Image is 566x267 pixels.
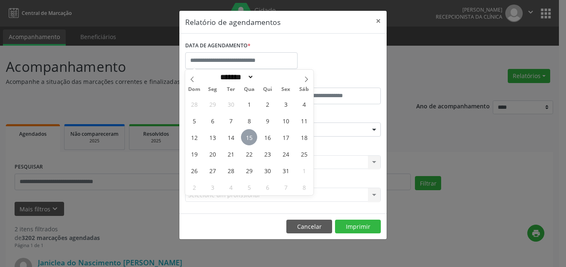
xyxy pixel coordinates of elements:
span: Sex [277,87,295,92]
span: Outubro 20, 2025 [204,146,221,162]
span: Outubro 26, 2025 [186,162,202,179]
span: Outubro 12, 2025 [186,129,202,145]
span: Novembro 4, 2025 [223,179,239,195]
label: DATA DE AGENDAMENTO [185,39,251,52]
span: Outubro 21, 2025 [223,146,239,162]
span: Novembro 6, 2025 [259,179,276,195]
span: Novembro 2, 2025 [186,179,202,195]
span: Outubro 2, 2025 [259,96,276,112]
span: Outubro 22, 2025 [241,146,257,162]
span: Outubro 10, 2025 [278,113,294,129]
span: Outubro 28, 2025 [223,162,239,179]
input: Year [254,73,281,81]
span: Seg [204,87,222,92]
span: Outubro 1, 2025 [241,96,257,112]
span: Outubro 23, 2025 [259,146,276,162]
span: Outubro 5, 2025 [186,113,202,129]
h5: Relatório de agendamentos [185,17,281,27]
span: Setembro 29, 2025 [204,96,221,112]
span: Outubro 3, 2025 [278,96,294,112]
span: Outubro 7, 2025 [223,113,239,129]
select: Month [217,73,254,81]
button: Cancelar [286,220,332,234]
span: Outubro 29, 2025 [241,162,257,179]
span: Outubro 9, 2025 [259,113,276,129]
span: Outubro 18, 2025 [296,129,312,145]
span: Outubro 15, 2025 [241,129,257,145]
span: Outubro 17, 2025 [278,129,294,145]
span: Outubro 4, 2025 [296,96,312,112]
span: Outubro 13, 2025 [204,129,221,145]
span: Outubro 24, 2025 [278,146,294,162]
span: Ter [222,87,240,92]
span: Outubro 6, 2025 [204,113,221,129]
span: Novembro 7, 2025 [278,179,294,195]
span: Setembro 28, 2025 [186,96,202,112]
span: Novembro 1, 2025 [296,162,312,179]
span: Qui [258,87,277,92]
span: Outubro 14, 2025 [223,129,239,145]
span: Outubro 16, 2025 [259,129,276,145]
span: Outubro 19, 2025 [186,146,202,162]
span: Novembro 3, 2025 [204,179,221,195]
label: ATÉ [285,75,381,88]
span: Outubro 25, 2025 [296,146,312,162]
span: Setembro 30, 2025 [223,96,239,112]
span: Outubro 11, 2025 [296,113,312,129]
button: Imprimir [335,220,381,234]
span: Novembro 5, 2025 [241,179,257,195]
span: Novembro 8, 2025 [296,179,312,195]
span: Qua [240,87,258,92]
span: Outubro 27, 2025 [204,162,221,179]
span: Sáb [295,87,313,92]
span: Outubro 30, 2025 [259,162,276,179]
button: Close [370,11,387,31]
span: Outubro 31, 2025 [278,162,294,179]
span: Dom [185,87,204,92]
span: Outubro 8, 2025 [241,113,257,129]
